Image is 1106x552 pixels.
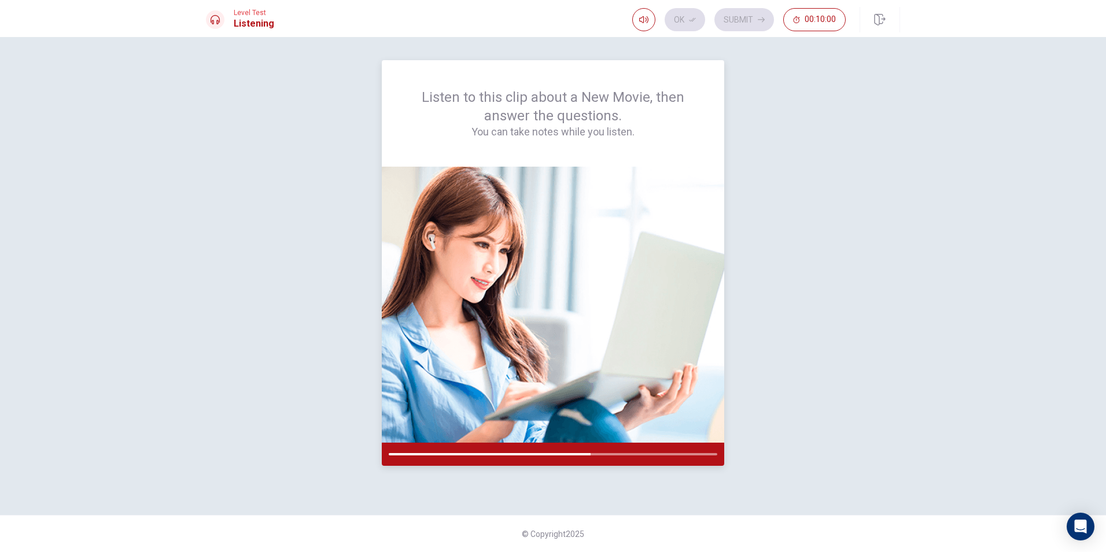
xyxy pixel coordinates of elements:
span: 00:10:00 [805,15,836,24]
h1: Listening [234,17,274,31]
h4: You can take notes while you listen. [410,125,696,139]
span: © Copyright 2025 [522,529,584,539]
span: Level Test [234,9,274,17]
img: passage image [382,167,724,443]
div: Open Intercom Messenger [1067,513,1094,540]
div: Listen to this clip about a New Movie, then answer the questions. [410,88,696,139]
button: 00:10:00 [783,8,846,31]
